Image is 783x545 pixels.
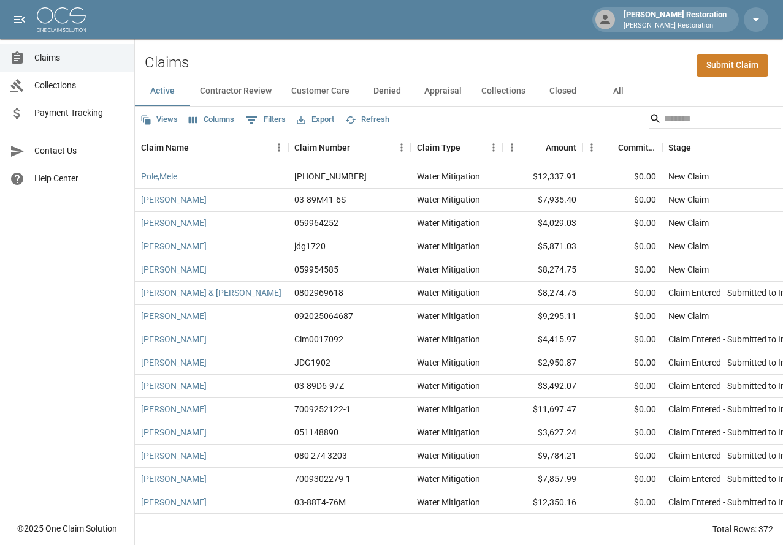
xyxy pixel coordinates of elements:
[668,130,691,165] div: Stage
[34,51,124,64] span: Claims
[582,445,662,468] div: $0.00
[503,189,582,212] div: $7,935.40
[294,380,344,392] div: 03-89D6-97Z
[417,356,480,369] div: Water Mitigation
[503,138,521,157] button: Menu
[417,426,480,438] div: Water Mitigation
[582,491,662,514] div: $0.00
[242,110,289,130] button: Show filters
[145,54,189,72] h2: Claims
[503,258,582,282] div: $8,274.75
[417,449,480,462] div: Water Mitigation
[649,109,781,131] div: Search
[503,328,582,351] div: $4,415.97
[590,77,646,106] button: All
[503,305,582,328] div: $9,295.11
[141,356,207,369] a: [PERSON_NAME]
[294,110,337,129] button: Export
[294,449,347,462] div: 080 274 3203
[529,139,546,156] button: Sort
[350,139,367,156] button: Sort
[141,426,207,438] a: [PERSON_NAME]
[582,398,662,421] div: $0.00
[141,496,207,508] a: [PERSON_NAME]
[668,194,709,206] div: New Claim
[582,351,662,375] div: $0.00
[668,170,709,182] div: New Claim
[503,491,582,514] div: $12,350.16
[668,240,709,252] div: New Claim
[342,110,392,129] button: Refresh
[712,523,773,535] div: Total Rows: 372
[34,79,124,92] span: Collections
[582,235,662,258] div: $0.00
[503,375,582,398] div: $3,492.07
[503,468,582,491] div: $7,857.99
[503,445,582,468] div: $9,784.21
[668,310,709,322] div: New Claim
[417,496,480,508] div: Water Mitigation
[472,77,535,106] button: Collections
[582,258,662,282] div: $0.00
[503,351,582,375] div: $2,950.87
[582,130,662,165] div: Committed Amount
[294,263,338,276] div: 059954585
[294,194,346,206] div: 03-89M41-6S
[417,240,480,252] div: Water Mitigation
[460,139,478,156] button: Sort
[503,130,582,165] div: Amount
[294,240,326,252] div: jdg1720
[668,263,709,276] div: New Claim
[281,77,359,106] button: Customer Care
[141,240,207,252] a: [PERSON_NAME]
[503,282,582,305] div: $8,274.75
[17,522,117,535] div: © 2025 One Claim Solution
[294,333,343,345] div: Clm0017092
[392,138,411,157] button: Menu
[288,130,411,165] div: Claim Number
[34,172,124,185] span: Help Center
[294,287,343,299] div: 0802969618
[294,496,346,508] div: 03-88T4-76M
[417,194,480,206] div: Water Mitigation
[484,138,503,157] button: Menu
[34,145,124,157] span: Contact Us
[582,165,662,189] div: $0.00
[294,356,330,369] div: JDG1902
[417,217,480,229] div: Water Mitigation
[141,473,207,485] a: [PERSON_NAME]
[294,217,338,229] div: 059964252
[582,421,662,445] div: $0.00
[141,310,207,322] a: [PERSON_NAME]
[697,54,768,77] a: Submit Claim
[691,139,708,156] button: Sort
[294,170,367,182] div: 01-009-105309
[294,403,351,415] div: 7009252122-1
[503,165,582,189] div: $12,337.91
[141,333,207,345] a: [PERSON_NAME]
[137,110,181,129] button: Views
[546,130,576,165] div: Amount
[141,263,207,276] a: [PERSON_NAME]
[294,130,350,165] div: Claim Number
[417,130,460,165] div: Claim Type
[141,380,207,392] a: [PERSON_NAME]
[186,110,237,129] button: Select columns
[141,403,207,415] a: [PERSON_NAME]
[359,77,414,106] button: Denied
[417,403,480,415] div: Water Mitigation
[503,212,582,235] div: $4,029.03
[417,310,480,322] div: Water Mitigation
[417,473,480,485] div: Water Mitigation
[135,130,288,165] div: Claim Name
[582,468,662,491] div: $0.00
[582,305,662,328] div: $0.00
[417,333,480,345] div: Water Mitigation
[417,263,480,276] div: Water Mitigation
[294,310,353,322] div: 092025064687
[414,77,472,106] button: Appraisal
[141,130,189,165] div: Claim Name
[503,421,582,445] div: $3,627.24
[582,282,662,305] div: $0.00
[190,77,281,106] button: Contractor Review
